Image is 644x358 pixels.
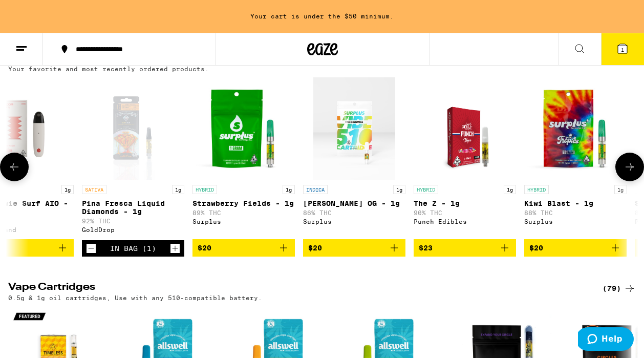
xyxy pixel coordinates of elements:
[170,243,180,254] button: Increment
[614,185,627,194] p: 1g
[621,47,624,53] span: 1
[529,244,543,252] span: $20
[192,77,295,239] a: Open page for Strawberry Fields - 1g from Surplus
[414,185,438,194] p: HYBRID
[192,77,295,180] img: Surplus - Strawberry Fields - 1g
[524,209,627,216] p: 88% THC
[283,185,295,194] p: 1g
[414,199,516,207] p: The Z - 1g
[414,218,516,225] div: Punch Edibles
[414,209,516,216] p: 90% THC
[313,77,395,180] img: Surplus - King Louie OG - 1g
[524,239,627,257] button: Add to bag
[303,185,328,194] p: INDICA
[308,244,322,252] span: $20
[578,327,634,353] iframe: Opens a widget where you can find more information
[524,77,627,239] a: Open page for Kiwi Blast - 1g from Surplus
[82,226,184,233] div: GoldDrop
[425,77,505,180] img: Punch Edibles - The Z - 1g
[192,218,295,225] div: Surplus
[303,199,405,207] p: [PERSON_NAME] OG - 1g
[393,185,405,194] p: 1g
[524,218,627,225] div: Surplus
[303,239,405,257] button: Add to bag
[86,243,96,254] button: Decrement
[524,77,627,180] img: Surplus - Kiwi Blast - 1g
[82,218,184,224] p: 92% THC
[524,185,549,194] p: HYBRID
[414,77,516,239] a: Open page for The Z - 1g from Punch Edibles
[172,185,184,194] p: 1g
[82,77,184,240] a: Open page for Pina Fresca Liquid Diamonds - 1g from GoldDrop
[110,244,156,252] div: In Bag (1)
[192,209,295,216] p: 89% THC
[82,185,106,194] p: SATIVA
[8,66,209,72] p: Your favorite and most recently ordered products.
[414,239,516,257] button: Add to bag
[192,185,217,194] p: HYBRID
[303,218,405,225] div: Surplus
[8,282,586,294] h2: Vape Cartridges
[61,185,74,194] p: 1g
[192,239,295,257] button: Add to bag
[603,282,636,294] a: (79)
[303,77,405,239] a: Open page for King Louie OG - 1g from Surplus
[524,199,627,207] p: Kiwi Blast - 1g
[419,244,433,252] span: $23
[192,199,295,207] p: Strawberry Fields - 1g
[198,244,211,252] span: $20
[8,294,262,301] p: 0.5g & 1g oil cartridges, Use with any 510-compatible battery.
[504,185,516,194] p: 1g
[82,199,184,216] p: Pina Fresca Liquid Diamonds - 1g
[601,33,644,65] button: 1
[303,209,405,216] p: 86% THC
